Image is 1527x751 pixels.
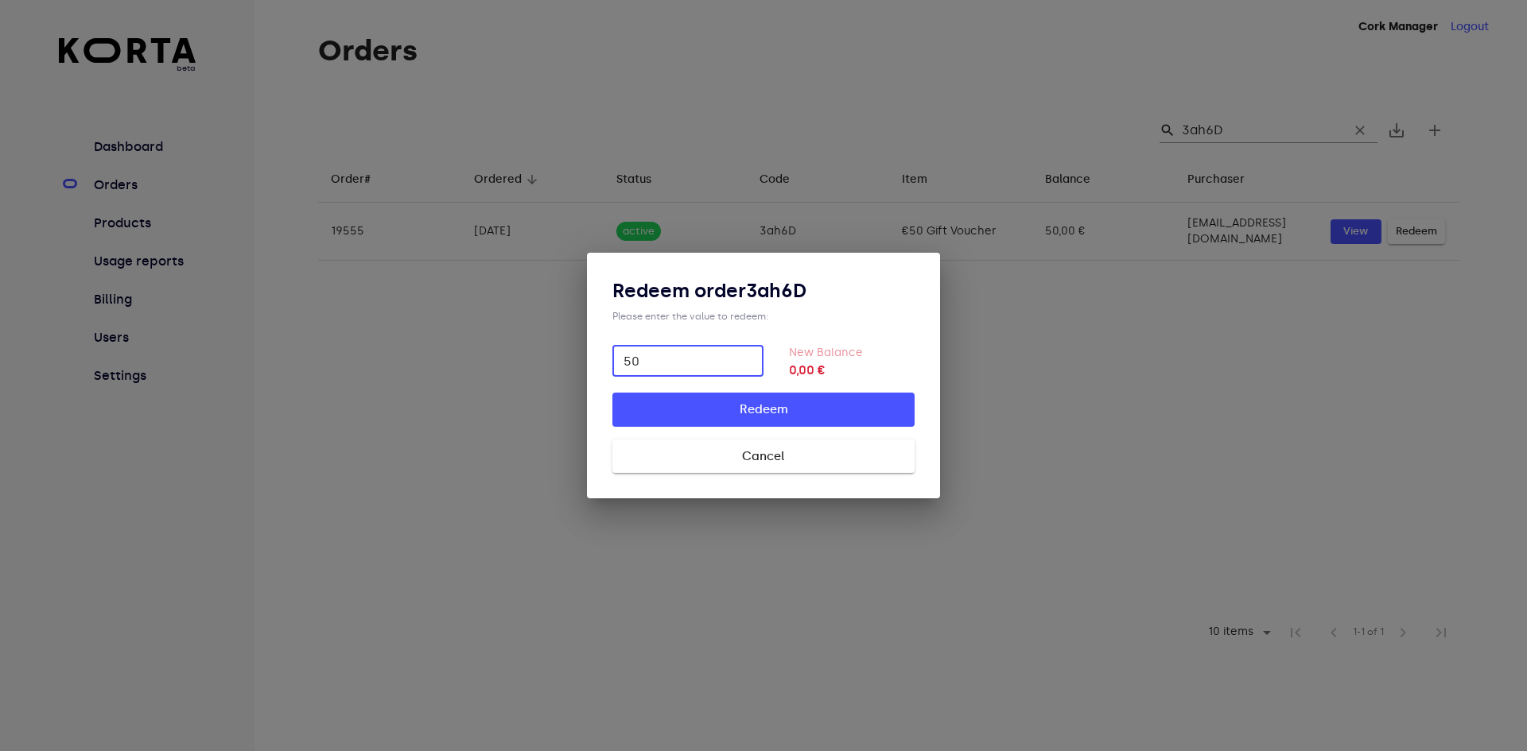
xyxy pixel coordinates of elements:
[638,399,889,420] span: Redeem
[612,310,915,323] div: Please enter the value to redeem:
[612,278,915,304] h3: Redeem order 3ah6D
[789,346,863,359] label: New Balance
[789,361,915,380] strong: 0,00 €
[612,439,915,473] button: Cancel
[638,446,889,466] span: Cancel
[612,393,915,426] button: Redeem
